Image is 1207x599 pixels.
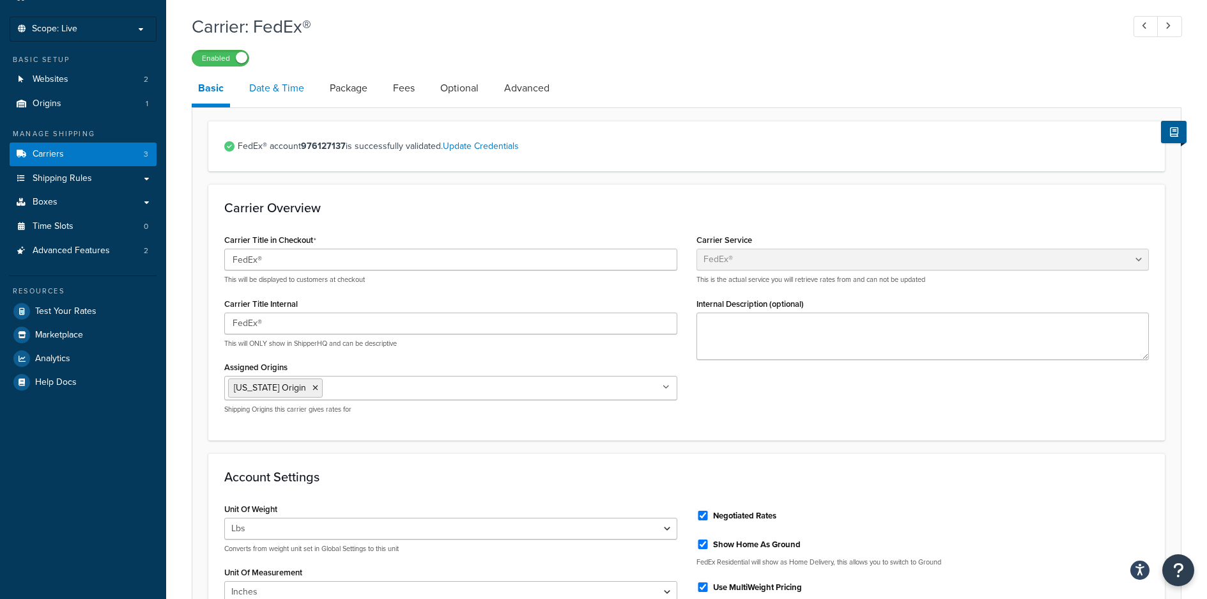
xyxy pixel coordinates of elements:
[10,92,157,116] li: Origins
[33,197,58,208] span: Boxes
[10,300,157,323] a: Test Your Rates
[33,221,73,232] span: Time Slots
[387,73,421,104] a: Fees
[224,504,277,514] label: Unit Of Weight
[224,299,298,309] label: Carrier Title Internal
[10,215,157,238] li: Time Slots
[144,245,148,256] span: 2
[696,557,1149,567] p: FedEx Residential will show as Home Delivery, this allows you to switch to Ground
[1161,121,1187,143] button: Show Help Docs
[224,568,302,577] label: Unit Of Measurement
[10,68,157,91] a: Websites2
[35,377,77,388] span: Help Docs
[192,14,1110,39] h1: Carrier: FedEx®
[32,24,77,35] span: Scope: Live
[146,98,148,109] span: 1
[35,330,83,341] span: Marketplace
[696,235,752,245] label: Carrier Service
[696,299,804,309] label: Internal Description (optional)
[238,137,1149,155] span: FedEx® account is successfully validated.
[713,510,776,522] label: Negotiated Rates
[10,323,157,346] a: Marketplace
[224,544,677,554] p: Converts from weight unit set in Global Settings to this unit
[696,275,1149,284] p: This is the actual service you will retrieve rates from and can not be updated
[1134,16,1158,37] a: Previous Record
[33,149,64,160] span: Carriers
[10,286,157,297] div: Resources
[713,582,802,593] label: Use MultiWeight Pricing
[10,54,157,65] div: Basic Setup
[33,173,92,184] span: Shipping Rules
[224,235,316,245] label: Carrier Title in Checkout
[144,221,148,232] span: 0
[144,149,148,160] span: 3
[192,73,230,107] a: Basic
[234,381,306,394] span: [US_STATE] Origin
[10,92,157,116] a: Origins1
[224,470,1149,484] h3: Account Settings
[224,275,677,284] p: This will be displayed to customers at checkout
[10,128,157,139] div: Manage Shipping
[192,51,249,66] label: Enabled
[10,191,157,214] a: Boxes
[10,143,157,166] a: Carriers3
[224,201,1149,215] h3: Carrier Overview
[224,362,288,372] label: Assigned Origins
[33,74,68,85] span: Websites
[498,73,556,104] a: Advanced
[35,306,96,317] span: Test Your Rates
[713,539,801,550] label: Show Home As Ground
[323,73,374,104] a: Package
[10,239,157,263] li: Advanced Features
[33,98,61,109] span: Origins
[10,143,157,166] li: Carriers
[33,245,110,256] span: Advanced Features
[144,74,148,85] span: 2
[10,347,157,370] a: Analytics
[1162,554,1194,586] button: Open Resource Center
[224,405,677,414] p: Shipping Origins this carrier gives rates for
[10,239,157,263] a: Advanced Features2
[35,354,70,364] span: Analytics
[10,68,157,91] li: Websites
[1157,16,1182,37] a: Next Record
[10,167,157,191] a: Shipping Rules
[243,73,311,104] a: Date & Time
[443,139,519,153] a: Update Credentials
[10,371,157,394] a: Help Docs
[434,73,485,104] a: Optional
[224,339,677,348] p: This will ONLY show in ShipperHQ and can be descriptive
[301,139,346,153] strong: 976127137
[10,215,157,238] a: Time Slots0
